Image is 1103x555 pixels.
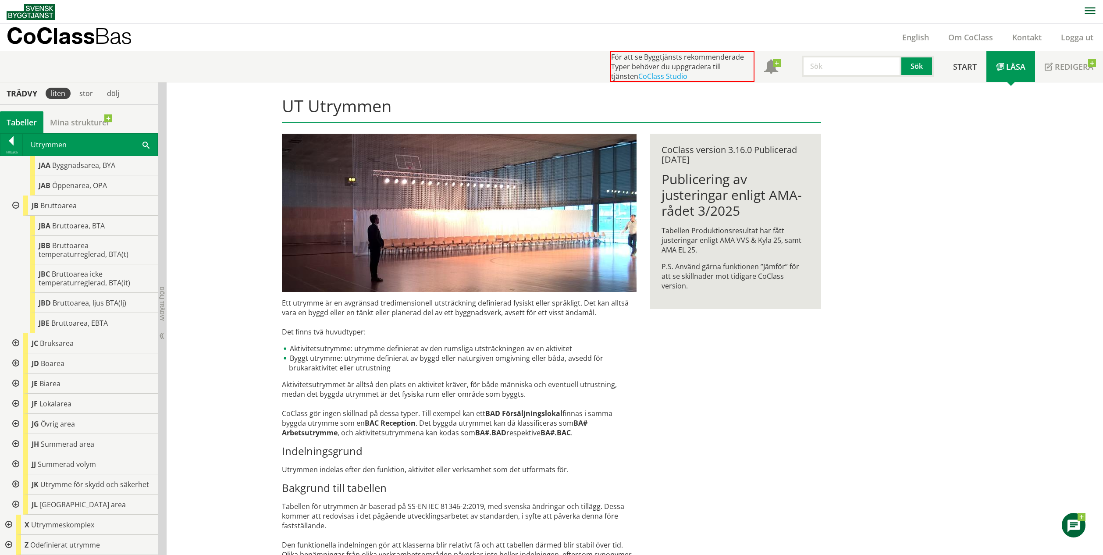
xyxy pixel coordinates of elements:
[7,434,158,454] div: Gå till informationssidan för CoClass Studio
[939,32,1003,43] a: Om CoClass
[39,221,50,231] span: JBA
[39,269,50,279] span: JBC
[39,298,51,308] span: JBD
[41,419,75,429] span: Övrig area
[485,409,562,418] strong: BAD Försäljningslokal
[7,454,158,474] div: Gå till informationssidan för CoClass Studio
[1055,61,1093,72] span: Redigera
[102,88,125,99] div: dölj
[764,60,778,75] span: Notifikationer
[802,56,901,77] input: Sök
[7,374,158,394] div: Gå till informationssidan för CoClass Studio
[662,145,809,164] div: CoClass version 3.16.0 Publicerad [DATE]
[282,445,637,458] h3: Indelningsgrund
[7,4,55,20] img: Svensk Byggtjänst
[0,149,22,156] div: Tillbaka
[32,379,38,388] span: JE
[32,359,39,368] span: JD
[74,88,98,99] div: stor
[14,175,158,196] div: Gå till informationssidan för CoClass Studio
[662,262,809,291] p: P.S. Använd gärna funktionen ”Jämför” för att se skillnader mot tidigare CoClass version.
[662,226,809,255] p: Tabellen Produktionsresultat har fått justeringar enligt AMA VVS & Kyla 25, samt AMA EL 25.
[7,414,158,434] div: Gå till informationssidan för CoClass Studio
[282,353,637,373] li: Byggt utrymme: utrymme definierat av byggd eller naturgiven omgivning eller båda, avsedd för bruk...
[40,338,74,348] span: Bruksarea
[14,236,158,264] div: Gå till informationssidan för CoClass Studio
[39,181,50,190] span: JAB
[39,241,128,259] span: Bruttoarea temperaturreglerad, BTA(t)
[39,241,50,250] span: JBB
[662,171,809,219] h1: Publicering av justeringar enligt AMA-rådet 3/2025
[32,399,38,409] span: JF
[39,160,50,170] span: JAA
[32,201,39,210] span: JB
[1006,61,1025,72] span: Läsa
[7,474,158,495] div: Gå till informationssidan för CoClass Studio
[1035,51,1103,82] a: Redigera
[14,293,158,313] div: Gå till informationssidan för CoClass Studio
[282,344,637,353] li: Aktivitetsutrymme: utrymme definierat av den rumsliga utsträckningen av en aktivitet
[1051,32,1103,43] a: Logga ut
[43,111,117,133] a: Mina strukturer
[2,89,42,98] div: Trädvy
[32,439,39,449] span: JH
[25,520,29,530] span: X
[158,287,166,321] span: Dölj trädvy
[39,379,60,388] span: Biarea
[40,480,149,489] span: Utrymme för skydd och säkerhet
[39,269,130,288] span: Bruttoarea icke temperaturreglerad, BTA(it)
[95,23,132,49] span: Bas
[7,394,158,414] div: Gå till informationssidan för CoClass Studio
[39,318,50,328] span: JBE
[39,500,126,509] span: [GEOGRAPHIC_DATA] area
[52,181,107,190] span: Öppenarea, OPA
[32,480,39,489] span: JK
[7,196,158,333] div: Gå till informationssidan för CoClass Studio
[943,51,986,82] a: Start
[32,338,38,348] span: JC
[31,520,94,530] span: Utrymmeskomplex
[282,96,821,123] h1: UT Utrymmen
[475,428,506,438] strong: BA#.BAD
[142,140,149,149] span: Sök i tabellen
[25,540,28,550] span: Z
[32,459,36,469] span: JJ
[282,134,637,292] img: utrymme.jpg
[23,134,157,156] div: Utrymmen
[32,419,39,429] span: JG
[46,88,71,99] div: liten
[41,359,64,368] span: Boarea
[282,418,587,438] strong: BA# Arbetsutrymme
[40,201,77,210] span: Bruttoarea
[7,353,158,374] div: Gå till informationssidan för CoClass Studio
[41,439,94,449] span: Summerad area
[986,51,1035,82] a: Läsa
[14,313,158,333] div: Gå till informationssidan för CoClass Studio
[7,333,158,353] div: Gå till informationssidan för CoClass Studio
[953,61,977,72] span: Start
[52,160,115,170] span: Byggnadsarea, BYA
[52,221,105,231] span: Bruttoarea, BTA
[541,428,571,438] strong: BA#.BAC
[39,399,71,409] span: Lokalarea
[51,318,108,328] span: Bruttoarea, EBTA
[38,459,96,469] span: Summerad volym
[53,298,126,308] span: Bruttoarea, ljus BTA(lj)
[32,500,38,509] span: JL
[30,540,100,550] span: Odefinierat utrymme
[14,216,158,236] div: Gå till informationssidan för CoClass Studio
[901,56,934,77] button: Sök
[14,264,158,293] div: Gå till informationssidan för CoClass Studio
[638,71,687,81] a: CoClass Studio
[893,32,939,43] a: English
[7,24,151,51] a: CoClassBas
[14,155,158,175] div: Gå till informationssidan för CoClass Studio
[610,51,754,82] div: För att se Byggtjänsts rekommenderade Typer behöver du uppgradera till tjänsten
[7,31,132,41] p: CoClass
[7,135,158,196] div: Gå till informationssidan för CoClass Studio
[282,481,637,495] h3: Bakgrund till tabellen
[7,495,158,515] div: Gå till informationssidan för CoClass Studio
[365,418,416,428] strong: BAC Reception
[1003,32,1051,43] a: Kontakt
